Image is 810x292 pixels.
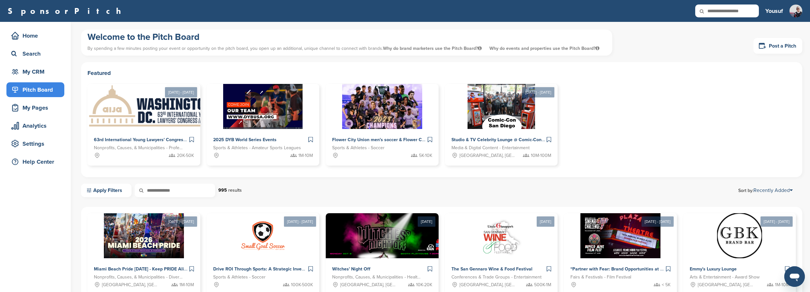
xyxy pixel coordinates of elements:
iframe: Button to launch messaging window [784,266,805,287]
img: Sponsorpitch & [326,213,444,258]
div: Pitch Board [10,84,64,96]
a: Post a Pitch [753,38,802,54]
span: Flower City Union men's soccer & Flower City 1872 women's soccer [332,137,472,142]
h2: Featured [87,68,796,78]
span: [GEOGRAPHIC_DATA], [GEOGRAPHIC_DATA] [340,281,397,288]
h1: Welcome to the Pitch Board [87,31,606,43]
span: Media & Digital Content - Entertainment [451,144,530,151]
div: Search [10,48,64,59]
span: Sports & Athletes - Soccer [213,274,266,281]
a: [DATE] - [DATE] Sponsorpitch & 63rd International Young Lawyers' Congress Nonprofits, Causes, & M... [87,74,200,166]
a: My Pages [6,100,64,115]
div: [DATE] - [DATE] [760,216,793,227]
span: Arts & Entertainment - Award Show [690,274,760,281]
a: Pitch Board [6,82,64,97]
a: Sponsorpitch & Flower City Union men's soccer & Flower City 1872 women's soccer Sports & Athletes... [326,84,439,166]
div: [DATE] - [DATE] [522,87,554,97]
div: [DATE] - [DATE] [165,216,197,227]
span: Nonprofits, Causes, & Municipalities - Professional Development [94,144,184,151]
span: results [228,187,242,193]
span: Nonprofits, Causes, & Municipalities - Diversity, Equity and Inclusion [94,274,184,281]
span: 1M-10M [775,281,789,288]
p: By spending a few minutes posting your event or opportunity on the pitch board, you open up an ad... [87,43,606,54]
a: Home [6,28,64,43]
div: [DATE] - [DATE] [165,87,197,97]
span: Nonprofits, Causes, & Municipalities - Health and Wellness [332,274,423,281]
span: [GEOGRAPHIC_DATA], [GEOGRAPHIC_DATA] [460,152,516,159]
div: Settings [10,138,64,150]
a: Sponsorpitch & 2025 DYB World Series Events Sports & Athletes - Amateur Sports Leagues 1M-10M [207,84,320,166]
img: Sponsorpitch & [87,84,215,129]
div: Analytics [10,120,64,132]
span: 2025 DYB World Series Events [213,137,277,142]
div: [DATE] [418,216,435,227]
h3: Yousuf [765,6,783,15]
span: < 5K [662,281,670,288]
strong: 995 [218,187,227,193]
a: Analytics [6,118,64,133]
span: Conferences & Trade Groups - Entertainment [451,274,542,281]
a: Apply Filters [81,184,132,197]
a: Settings [6,136,64,151]
span: Witches' Night Off [332,266,370,272]
a: Search [6,46,64,61]
span: [GEOGRAPHIC_DATA], [GEOGRAPHIC_DATA] [460,281,516,288]
img: Sponsorpitch & [223,84,303,129]
span: 500K-1M [534,281,551,288]
img: Sponsorpitch & [104,213,184,258]
a: SponsorPitch [8,7,125,15]
img: Sponsorpitch & [468,84,535,129]
div: My Pages [10,102,64,114]
span: The San Gennaro Wine & Food Festival [451,266,532,272]
div: [DATE] [537,216,554,227]
span: [GEOGRAPHIC_DATA], [GEOGRAPHIC_DATA] [102,281,159,288]
img: Sponsorpitch & [580,213,660,258]
img: Sponsorpitch & [342,84,422,129]
img: Sponsorpitch & [476,213,526,258]
a: Recently Added [753,187,793,194]
span: Why do events and properties use the Pitch Board? [489,46,599,51]
div: [DATE] - [DATE] [284,216,316,227]
span: Drive ROI Through Sports: A Strategic Investment Opportunity [213,266,342,272]
span: Sports & Athletes - Amateur Sports Leagues [213,144,301,151]
span: 63rd International Young Lawyers' Congress [94,137,186,142]
span: Emmy's Luxury Lounge [690,266,737,272]
span: Fairs & Festivals - Film Festival [570,274,631,281]
div: Help Center [10,156,64,168]
a: Yousuf [765,4,783,18]
div: Home [10,30,64,41]
a: My CRM [6,64,64,79]
span: 20K-50K [177,152,194,159]
span: 10K-20K [416,281,432,288]
div: [DATE] - [DATE] [642,216,674,227]
span: 100K-500K [291,281,313,288]
img: Sponsorpitch & [717,213,762,258]
span: Miami Beach Pride [DATE] - Keep PRIDE Alive [94,266,189,272]
a: [DATE] - [DATE] Sponsorpitch & Studio & TV Celebrity Lounge @ Comic-Con [GEOGRAPHIC_DATA]. Over 3... [445,74,558,166]
img: Sponsorpitch & [241,213,286,258]
span: 1M-10M [298,152,313,159]
span: [GEOGRAPHIC_DATA], [GEOGRAPHIC_DATA] [698,281,755,288]
span: Why do brand marketers use the Pitch Board? [383,46,483,51]
span: Sports & Athletes - Soccer [332,144,385,151]
span: Sort by: [738,188,793,193]
div: My CRM [10,66,64,78]
span: 5K-10K [419,152,432,159]
a: Help Center [6,154,64,169]
span: “Partner with Fear: Brand Opportunities at the Buried Alive Film Festival” [570,266,724,272]
span: 1M-10M [179,281,194,288]
span: 10M-100M [531,152,551,159]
